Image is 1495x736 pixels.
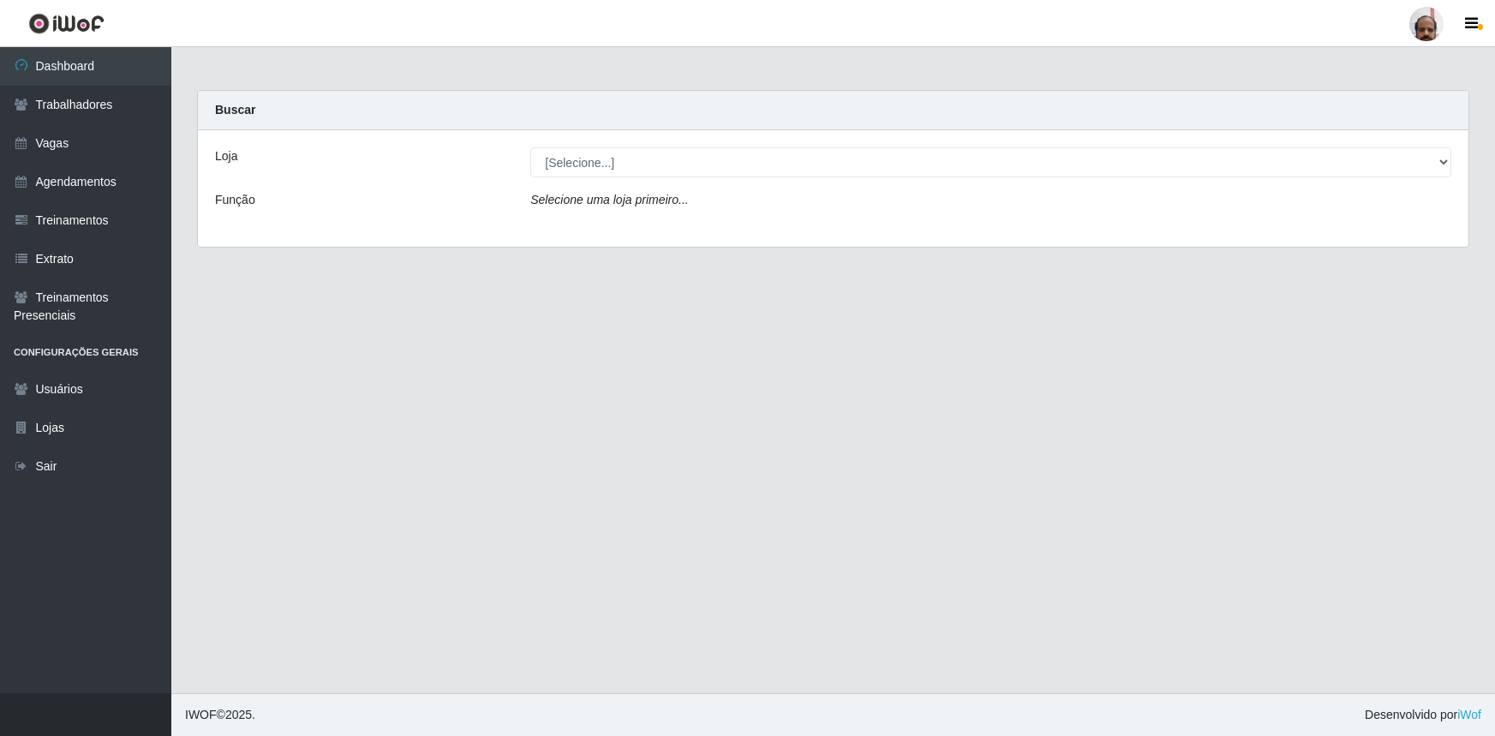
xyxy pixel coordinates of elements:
[185,708,217,721] span: IWOF
[185,706,255,724] span: © 2025 .
[215,147,237,165] label: Loja
[530,193,688,206] i: Selecione uma loja primeiro...
[1365,706,1481,724] span: Desenvolvido por
[215,103,255,117] strong: Buscar
[1457,708,1481,721] a: iWof
[215,191,255,209] label: Função
[28,13,105,34] img: CoreUI Logo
